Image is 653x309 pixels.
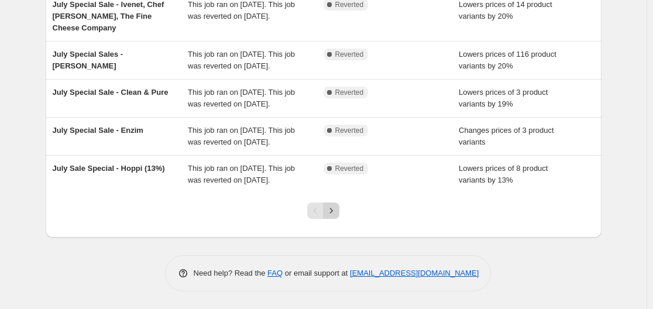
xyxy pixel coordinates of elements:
span: Reverted [335,88,364,97]
span: Lowers prices of 8 product variants by 13% [459,164,548,184]
a: FAQ [267,269,283,277]
nav: Pagination [307,202,339,219]
span: July Sale Special - Hoppi (13%) [53,164,165,173]
span: Lowers prices of 3 product variants by 19% [459,88,548,108]
span: July Special Sale - Enzim [53,126,143,135]
span: Reverted [335,126,364,135]
span: July Special Sale - Clean & Pure [53,88,169,97]
span: This job ran on [DATE]. This job was reverted on [DATE]. [188,50,295,70]
span: Lowers prices of 116 product variants by 20% [459,50,556,70]
span: July Special Sales - [PERSON_NAME] [53,50,123,70]
button: Next [323,202,339,219]
a: [EMAIL_ADDRESS][DOMAIN_NAME] [350,269,479,277]
span: This job ran on [DATE]. This job was reverted on [DATE]. [188,88,295,108]
span: Reverted [335,50,364,59]
span: This job ran on [DATE]. This job was reverted on [DATE]. [188,164,295,184]
span: Reverted [335,164,364,173]
span: Changes prices of 3 product variants [459,126,554,146]
span: or email support at [283,269,350,277]
span: This job ran on [DATE]. This job was reverted on [DATE]. [188,126,295,146]
span: Need help? Read the [194,269,268,277]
